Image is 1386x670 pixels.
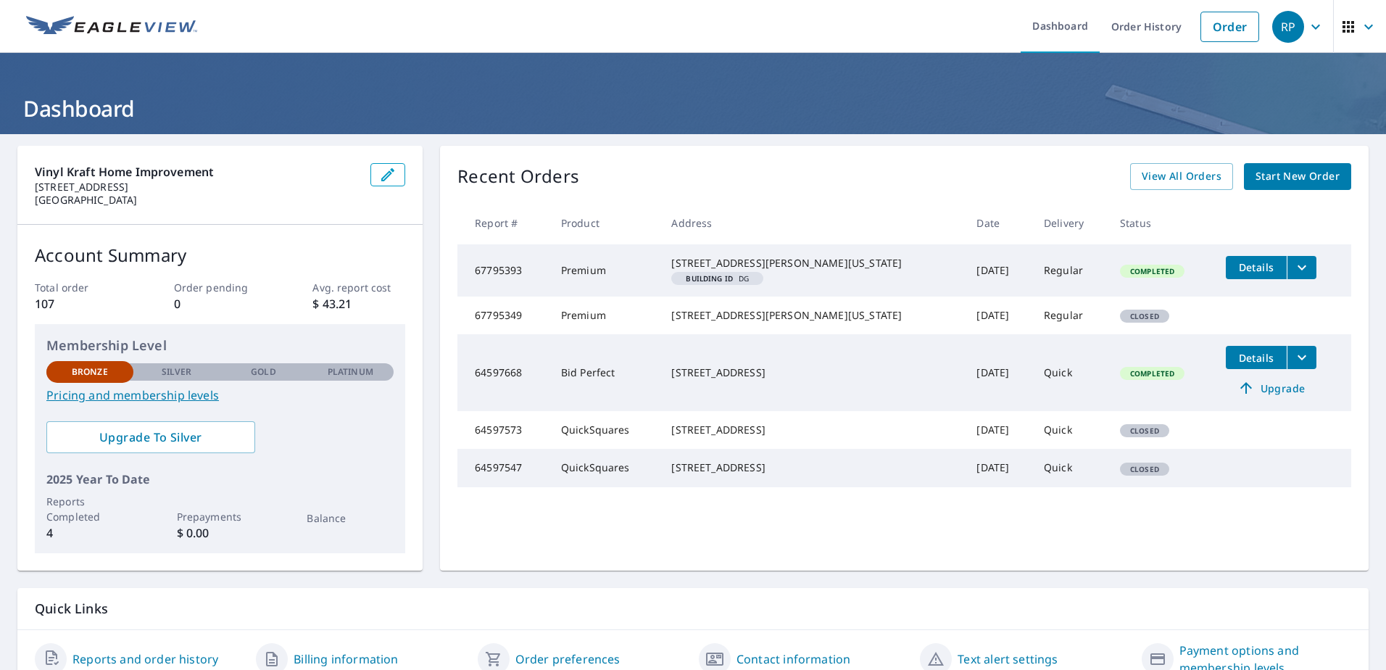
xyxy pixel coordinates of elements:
a: Upgrade [1226,376,1316,400]
td: Bid Perfect [549,334,660,411]
p: [STREET_ADDRESS] [35,181,359,194]
span: Details [1234,351,1278,365]
button: detailsBtn-67795393 [1226,256,1287,279]
a: Order preferences [515,650,621,668]
td: 64597668 [457,334,549,411]
td: [DATE] [965,449,1032,487]
em: Building ID [686,275,733,282]
span: Completed [1121,266,1183,276]
button: detailsBtn-64597668 [1226,346,1287,369]
img: EV Logo [26,16,197,38]
button: filesDropdownBtn-64597668 [1287,346,1316,369]
a: Order [1200,12,1259,42]
p: Bronze [72,365,108,379]
div: [STREET_ADDRESS] [671,365,953,380]
span: Upgrade To Silver [58,429,244,445]
td: [DATE] [965,297,1032,334]
span: Closed [1121,464,1168,474]
td: Premium [549,297,660,334]
div: [STREET_ADDRESS][PERSON_NAME][US_STATE] [671,256,953,270]
div: [STREET_ADDRESS][PERSON_NAME][US_STATE] [671,308,953,323]
a: Reports and order history [72,650,218,668]
a: Start New Order [1244,163,1351,190]
span: Details [1234,260,1278,274]
span: Upgrade [1234,379,1308,397]
p: $ 43.21 [312,295,405,313]
th: Delivery [1032,202,1108,244]
span: Completed [1121,368,1183,379]
p: Vinyl Kraft Home Improvement [35,163,359,181]
p: Reports Completed [46,494,133,524]
td: Quick [1032,411,1108,449]
p: 4 [46,524,133,542]
td: 67795349 [457,297,549,334]
td: Premium [549,244,660,297]
a: Billing information [294,650,398,668]
td: 67795393 [457,244,549,297]
td: [DATE] [965,411,1032,449]
p: 2025 Year To Date [46,471,394,488]
p: Gold [251,365,275,379]
td: Regular [1032,297,1108,334]
a: Contact information [736,650,850,668]
span: View All Orders [1142,167,1221,186]
p: Membership Level [46,336,394,355]
button: filesDropdownBtn-67795393 [1287,256,1316,279]
th: Status [1108,202,1214,244]
p: Recent Orders [457,163,579,190]
th: Date [965,202,1032,244]
a: Pricing and membership levels [46,386,394,404]
span: Closed [1121,426,1168,436]
p: Account Summary [35,242,405,268]
td: [DATE] [965,334,1032,411]
p: Order pending [174,280,267,295]
div: RP [1272,11,1304,43]
span: Closed [1121,311,1168,321]
p: [GEOGRAPHIC_DATA] [35,194,359,207]
td: QuickSquares [549,411,660,449]
span: Start New Order [1256,167,1340,186]
p: Total order [35,280,128,295]
td: 64597573 [457,411,549,449]
th: Address [660,202,965,244]
a: Upgrade To Silver [46,421,255,453]
p: Avg. report cost [312,280,405,295]
a: View All Orders [1130,163,1233,190]
th: Report # [457,202,549,244]
h1: Dashboard [17,94,1369,123]
a: Text alert settings [958,650,1058,668]
td: Regular [1032,244,1108,297]
p: 107 [35,295,128,313]
div: [STREET_ADDRESS] [671,460,953,475]
p: 0 [174,295,267,313]
td: Quick [1032,449,1108,487]
div: [STREET_ADDRESS] [671,423,953,437]
p: Platinum [328,365,373,379]
td: 64597547 [457,449,549,487]
span: DG [677,275,758,282]
p: Balance [307,510,394,526]
td: Quick [1032,334,1108,411]
td: [DATE] [965,244,1032,297]
p: Quick Links [35,600,1351,618]
th: Product [549,202,660,244]
td: QuickSquares [549,449,660,487]
p: Silver [162,365,192,379]
p: Prepayments [177,509,264,524]
p: $ 0.00 [177,524,264,542]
